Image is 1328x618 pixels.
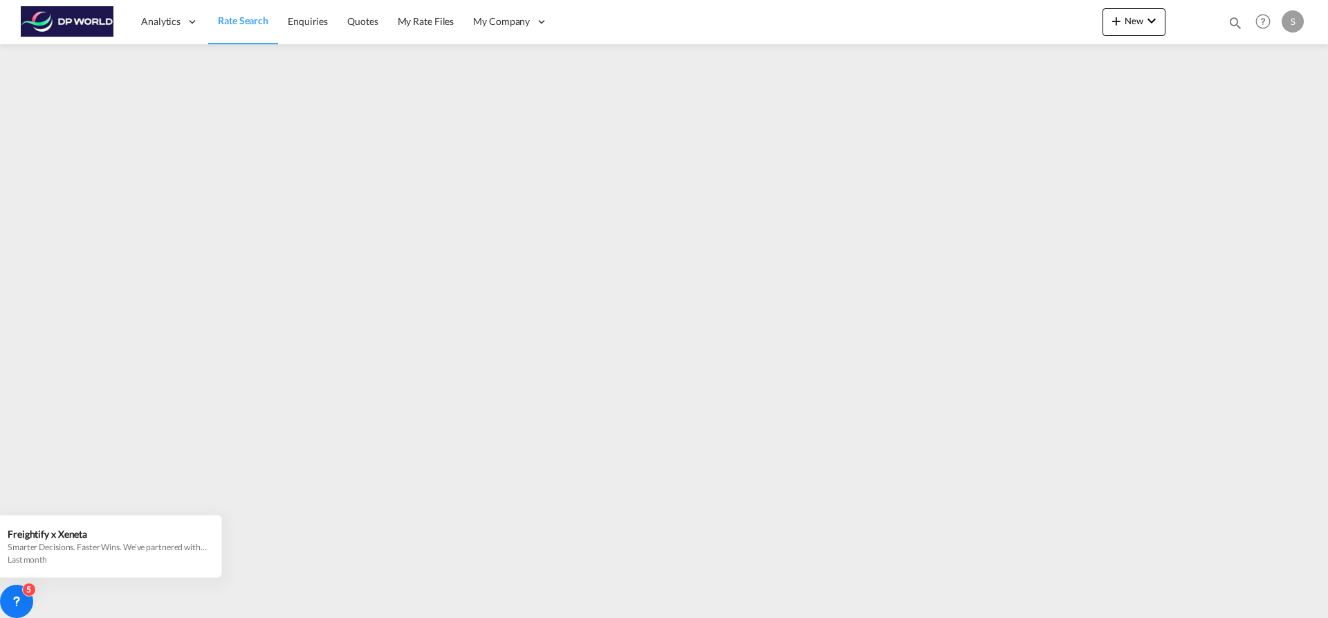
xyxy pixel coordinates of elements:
button: icon-plus 400-fgNewicon-chevron-down [1103,8,1165,36]
span: My Rate Files [398,15,454,27]
div: S [1282,10,1304,33]
md-icon: icon-chevron-down [1143,12,1160,29]
img: c08ca190194411f088ed0f3ba295208c.png [21,6,114,37]
md-icon: icon-plus 400-fg [1108,12,1125,29]
div: icon-magnify [1228,15,1243,36]
md-icon: icon-magnify [1228,15,1243,30]
span: Analytics [141,15,181,28]
span: Enquiries [288,15,328,27]
span: Quotes [347,15,378,27]
span: Rate Search [218,15,268,26]
span: New [1108,15,1160,26]
div: Help [1251,10,1282,35]
span: Help [1251,10,1275,33]
span: My Company [473,15,530,28]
